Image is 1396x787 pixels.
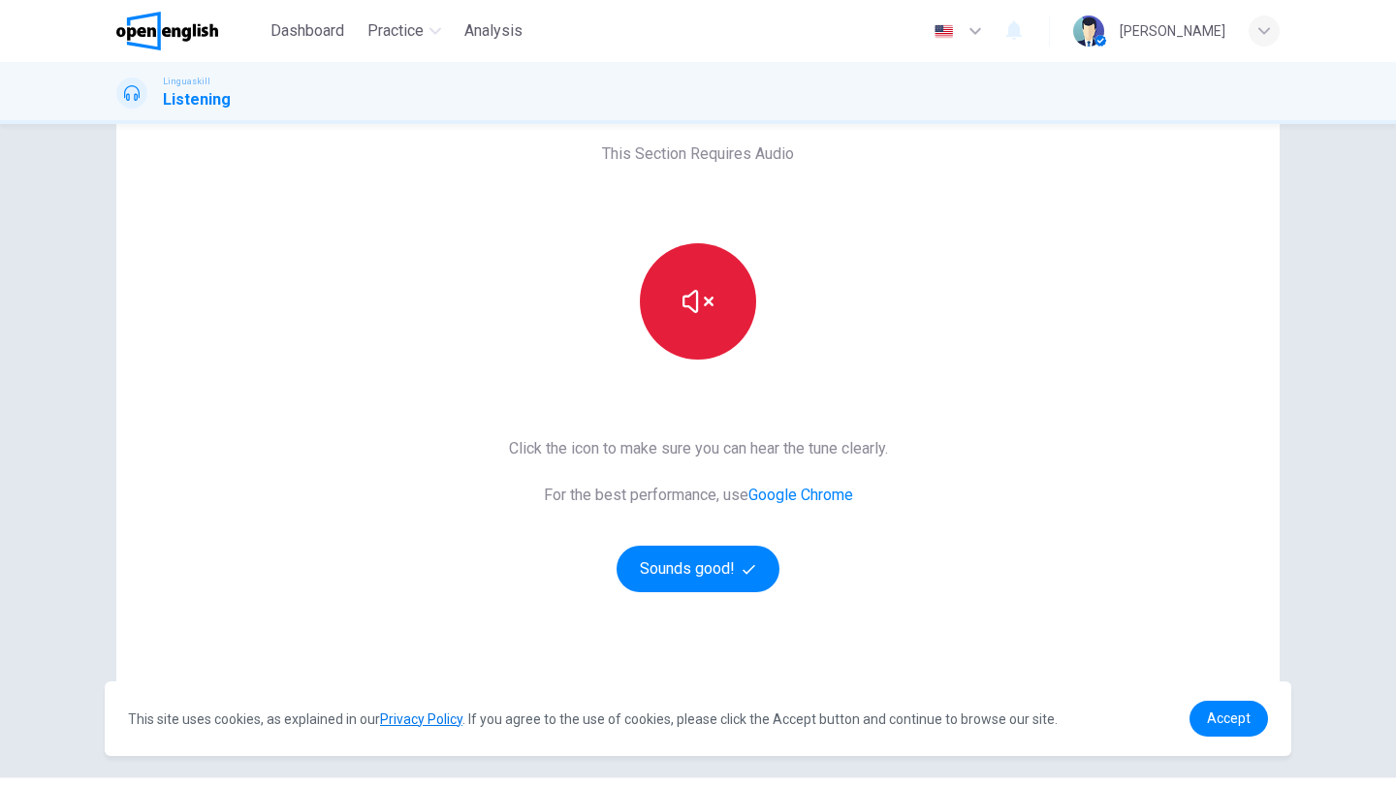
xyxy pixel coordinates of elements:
[116,12,263,50] a: OpenEnglish logo
[509,437,888,460] span: Click the icon to make sure you can hear the tune clearly.
[602,142,794,166] span: This Section Requires Audio
[1120,19,1225,43] div: [PERSON_NAME]
[163,88,231,111] h1: Listening
[1073,16,1104,47] img: Profile picture
[617,546,779,592] button: Sounds good!
[270,19,344,43] span: Dashboard
[116,12,218,50] img: OpenEnglish logo
[128,711,1058,727] span: This site uses cookies, as explained in our . If you agree to the use of cookies, please click th...
[380,711,462,727] a: Privacy Policy
[509,484,888,507] span: For the best performance, use
[105,681,1291,756] div: cookieconsent
[263,14,352,48] button: Dashboard
[748,486,853,504] a: Google Chrome
[360,14,449,48] button: Practice
[1190,701,1268,737] a: dismiss cookie message
[1207,710,1251,726] span: Accept
[367,19,424,43] span: Practice
[464,19,523,43] span: Analysis
[457,14,530,48] button: Analysis
[163,75,210,88] span: Linguaskill
[932,24,956,39] img: en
